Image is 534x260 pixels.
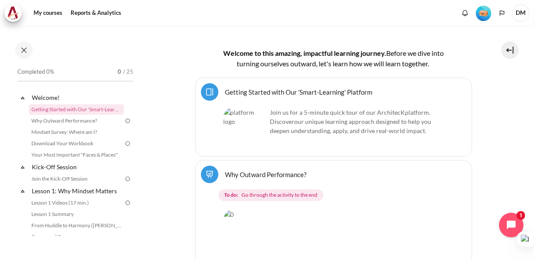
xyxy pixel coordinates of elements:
img: To do [124,140,132,147]
a: Getting Started with Our 'Smart-Learning' Platform [29,104,124,115]
a: From Huddle to Harmony ([PERSON_NAME]'s Story) [29,220,124,231]
div: Level #1 [476,5,491,21]
div: Show notification window with no new notifications [459,7,472,20]
span: efore we dive into turning ourselves outward, let's learn how we will learn together. [237,49,444,68]
p: Join us for a 5-minute quick tour of our ArchitecK platform. Discover [224,108,444,135]
a: Download Your Workbook [29,138,124,149]
a: User menu [512,4,530,22]
div: Completion requirements for Why Outward Performance? [218,188,452,203]
img: To do [124,175,132,183]
a: Level #1 [473,5,495,21]
a: Why Outward Performance? [29,116,124,126]
a: Crossword Craze [29,232,124,242]
span: . [270,118,432,134]
strong: To do: [224,191,238,199]
span: DM [512,4,530,22]
a: Why Outward Performance? [225,170,307,178]
span: Collapse [18,187,27,195]
span: Collapse [18,163,27,171]
a: Kick-Off Session [31,161,124,173]
button: Languages [496,7,509,20]
img: Level #1 [476,6,491,21]
a: Getting Started with Our 'Smart-Learning' Platform [225,88,373,96]
span: B [386,49,391,57]
span: Completed 0% [17,68,54,76]
a: Reports & Analytics [68,4,124,22]
a: Welcome! [31,92,124,103]
a: Lesson 1 Summary [29,209,124,219]
img: To do [124,199,132,207]
a: Architeck Architeck [4,4,26,22]
img: Architeck [7,7,19,20]
a: Join the Kick-Off Session [29,174,124,184]
span: our unique learning approach designed to help you deepen understanding, apply, and drive real-wor... [270,118,432,134]
span: 0 [118,68,121,76]
a: Lesson 1: Why Mindset Matters [31,185,124,197]
img: platform logo [224,108,267,151]
span: Go through the activity to the end [241,191,317,199]
span: / 25 [123,68,133,76]
a: Mindset Survey: Where am I? [29,127,124,137]
a: Your Most Important "Faces & Places" [29,150,124,160]
a: My courses [31,4,65,22]
h4: Welcome to this amazing, impactful learning journey. [223,48,444,69]
span: Collapse [18,93,27,102]
img: To do [124,117,132,125]
a: Lesson 1 Videos (17 min.) [29,198,124,208]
